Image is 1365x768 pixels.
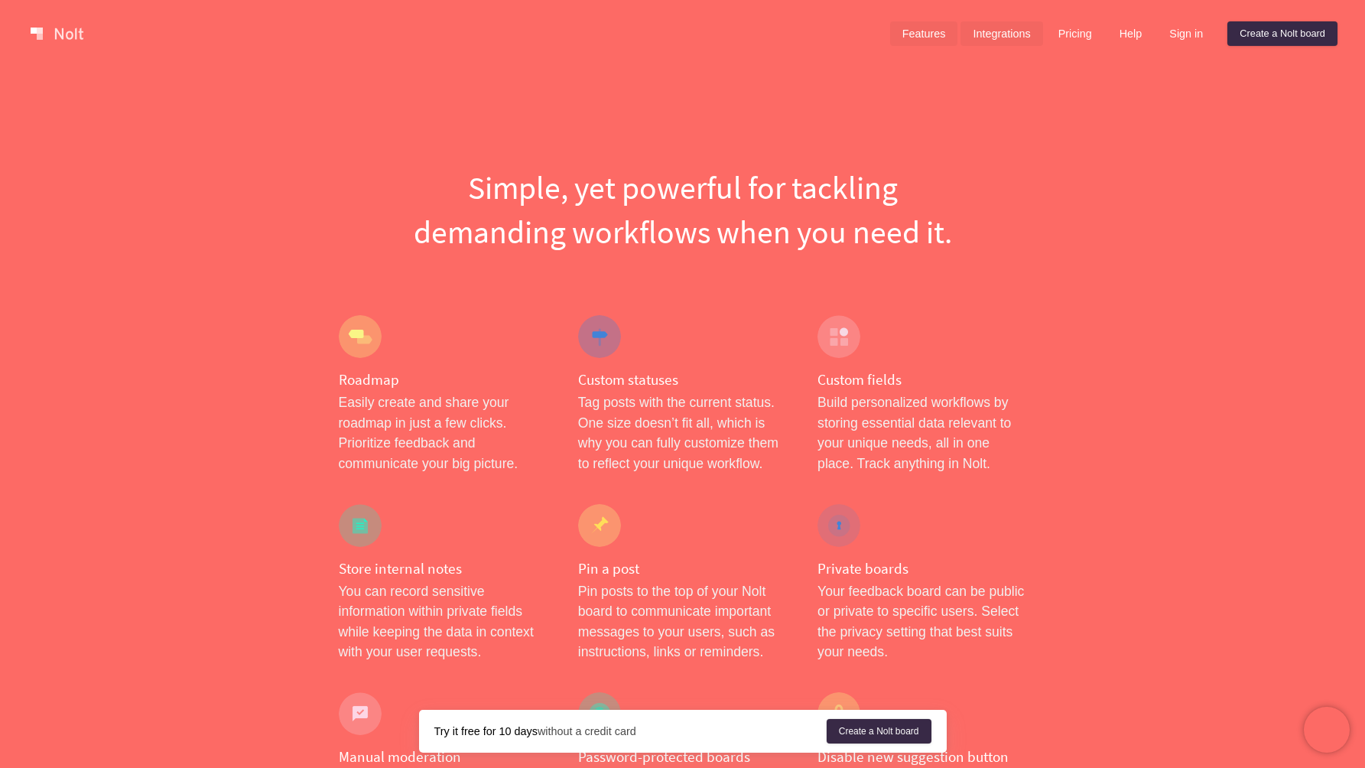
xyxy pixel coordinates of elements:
[817,559,1026,578] h4: Private boards
[817,370,1026,389] h4: Custom fields
[817,747,1026,766] h4: Disable new suggestion button
[1157,21,1215,46] a: Sign in
[1107,21,1155,46] a: Help
[339,370,548,389] h4: Roadmap
[817,392,1026,473] p: Build personalized workflows by storing essential data relevant to your unique needs, all in one ...
[578,559,787,578] h4: Pin a post
[890,21,958,46] a: Features
[578,370,787,389] h4: Custom statuses
[578,581,787,662] p: Pin posts to the top of your Nolt board to communicate important messages to your users, such as ...
[1046,21,1104,46] a: Pricing
[960,21,1042,46] a: Integrations
[827,719,931,744] a: Create a Nolt board
[1227,21,1337,46] a: Create a Nolt board
[434,725,538,737] strong: Try it free for 10 days
[339,392,548,473] p: Easily create and share your roadmap in just a few clicks. Prioritize feedback and communicate yo...
[817,581,1026,662] p: Your feedback board can be public or private to specific users. Select the privacy setting that b...
[339,165,1027,254] h1: Simple, yet powerful for tackling demanding workflows when you need it.
[339,747,548,766] h4: Manual moderation
[578,747,787,766] h4: Password-protected boards
[339,559,548,578] h4: Store internal notes
[1304,707,1350,753] iframe: Chatra live chat
[434,724,827,739] div: without a credit card
[578,392,787,473] p: Tag posts with the current status. One size doesn’t fit all, which is why you can fully customize...
[339,581,548,662] p: You can record sensitive information within private fields while keeping the data in context with...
